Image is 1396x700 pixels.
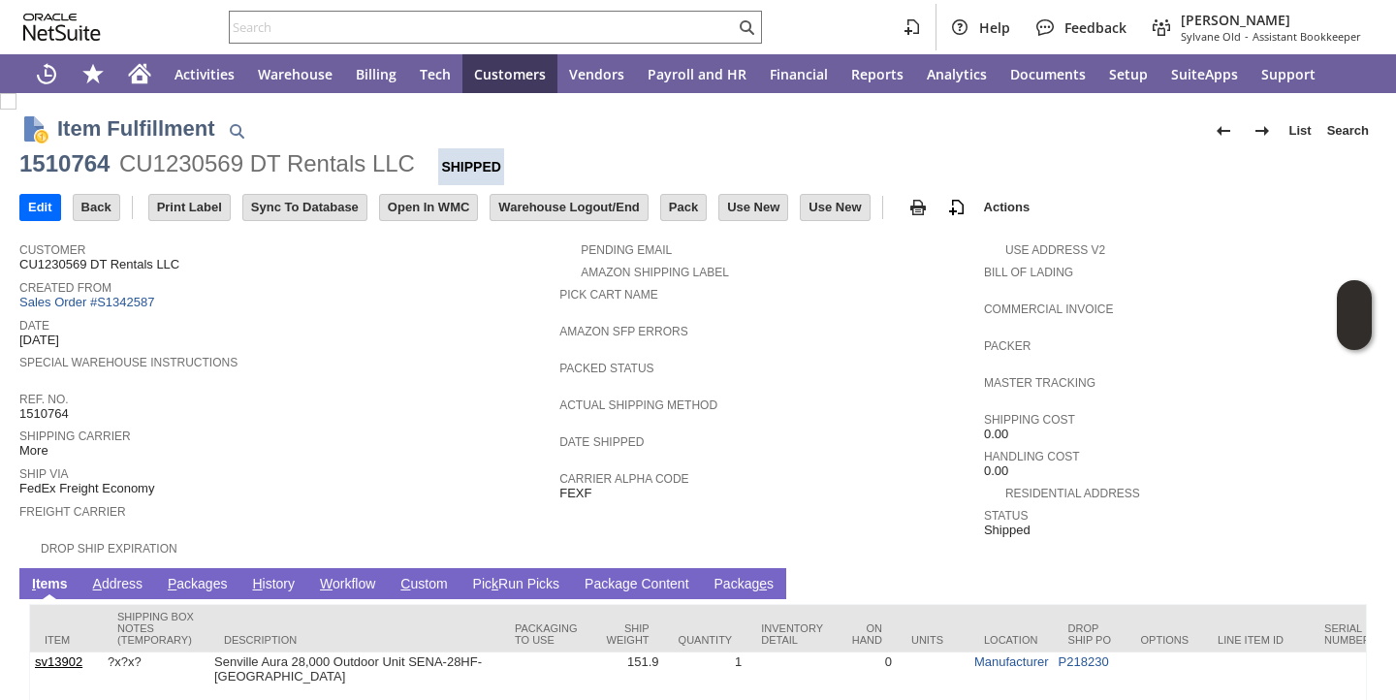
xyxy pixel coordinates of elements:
a: Sales Order #S1342587 [19,295,159,309]
a: Created From [19,281,111,295]
div: Inventory Detail [761,622,823,646]
a: Warehouse [246,54,344,93]
input: Use New [719,195,787,220]
a: Unrolled view on [1342,572,1365,595]
a: Activities [163,54,246,93]
a: Reports [840,54,915,93]
span: Setup [1109,65,1148,83]
a: Documents [999,54,1097,93]
span: g [622,576,630,591]
a: Packer [984,339,1031,353]
span: e [759,576,767,591]
a: Status [984,509,1029,523]
div: CU1230569 DT Rentals LLC [119,148,415,179]
a: Customer [19,243,85,257]
img: Next [1251,119,1274,143]
a: Packages [710,576,779,594]
span: k [492,576,498,591]
a: Support [1250,54,1327,93]
div: 1510764 [19,148,110,179]
span: [DATE] [19,333,59,348]
a: Manufacturer [974,654,1049,669]
iframe: Click here to launch Oracle Guided Learning Help Panel [1337,280,1372,350]
div: On Hand [852,622,882,646]
div: Description [224,634,486,646]
a: Address [88,576,147,594]
a: sv13902 [35,654,82,669]
a: Shipping Carrier [19,430,131,443]
span: - [1245,29,1249,44]
svg: Recent Records [35,62,58,85]
div: Shipping Box Notes (Temporary) [117,611,195,646]
a: Amazon SFP Errors [559,325,687,338]
span: Assistant Bookkeeper [1253,29,1361,44]
span: Vendors [569,65,624,83]
a: Special Warehouse Instructions [19,356,238,369]
a: Handling Cost [984,450,1080,463]
img: print.svg [906,196,930,219]
a: Actual Shipping Method [559,398,717,412]
a: Search [1319,115,1377,146]
input: Sync To Database [243,195,366,220]
span: Shipped [984,523,1031,538]
div: Line Item ID [1218,634,1295,646]
a: List [1282,115,1319,146]
a: Commercial Invoice [984,302,1114,316]
a: Recent Records [23,54,70,93]
span: Analytics [927,65,987,83]
a: Home [116,54,163,93]
div: Options [1141,634,1190,646]
img: Quick Find [225,119,248,143]
img: add-record.svg [945,196,968,219]
a: Amazon Shipping Label [581,266,729,279]
input: Open In WMC [380,195,478,220]
span: W [320,576,333,591]
span: Financial [770,65,828,83]
a: Freight Carrier [19,505,126,519]
input: Edit [20,195,60,220]
a: Custom [396,576,452,594]
input: Search [230,16,735,39]
span: A [93,576,102,591]
a: SuiteApps [1159,54,1250,93]
div: Drop Ship PO [1068,622,1112,646]
div: Units [911,634,955,646]
div: Quantity [679,634,733,646]
a: Items [27,576,73,594]
svg: Shortcuts [81,62,105,85]
a: Setup [1097,54,1159,93]
span: 0.00 [984,427,1008,442]
svg: Home [128,62,151,85]
span: Warehouse [258,65,333,83]
span: CU1230569 DT Rentals LLC [19,257,179,272]
a: Tech [408,54,462,93]
span: 0.00 [984,463,1008,479]
span: Documents [1010,65,1086,83]
a: Package Content [580,576,693,594]
a: Packed Status [559,362,653,375]
a: Packages [163,576,233,594]
a: Customers [462,54,557,93]
a: Carrier Alpha Code [559,472,688,486]
input: Warehouse Logout/End [491,195,647,220]
a: Shipping Cost [984,413,1075,427]
span: H [252,576,262,591]
a: History [247,576,300,594]
a: P218230 [1059,654,1109,669]
a: Payroll and HR [636,54,758,93]
span: Tech [420,65,451,83]
span: Payroll and HR [648,65,746,83]
span: Customers [474,65,546,83]
a: Analytics [915,54,999,93]
input: Use New [801,195,869,220]
span: 1510764 [19,406,69,422]
span: Oracle Guided Learning Widget. To move around, please hold and drag [1337,316,1372,351]
span: SuiteApps [1171,65,1238,83]
a: Vendors [557,54,636,93]
div: Location [984,634,1039,646]
a: Residential Address [1005,487,1140,500]
div: Shortcuts [70,54,116,93]
span: Feedback [1064,18,1126,37]
input: Pack [661,195,706,220]
a: Master Tracking [984,376,1095,390]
